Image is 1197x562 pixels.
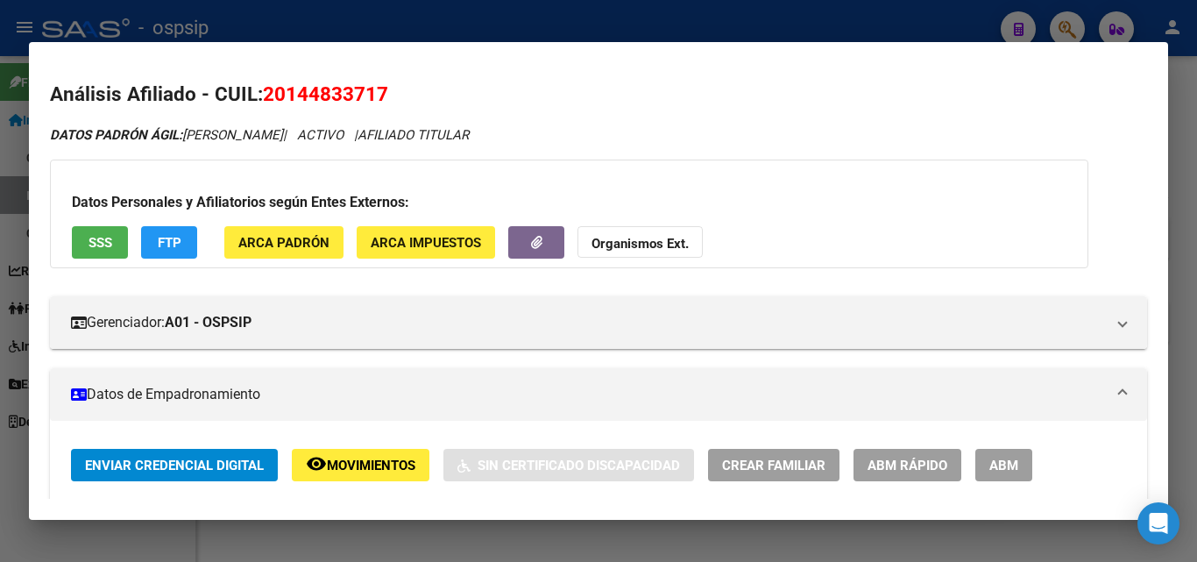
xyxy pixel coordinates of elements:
button: ABM Rápido [853,449,961,481]
mat-expansion-panel-header: Gerenciador:A01 - OSPSIP [50,296,1147,349]
button: Sin Certificado Discapacidad [443,449,694,481]
span: [PERSON_NAME] [50,127,283,143]
strong: DATOS PADRÓN ÁGIL: [50,127,182,143]
span: AFILIADO TITULAR [358,127,469,143]
span: ABM Rápido [868,458,947,473]
button: FTP [141,226,197,259]
strong: A01 - OSPSIP [165,312,251,333]
mat-panel-title: Gerenciador: [71,312,1105,333]
button: ARCA Padrón [224,226,344,259]
span: SSS [89,235,112,251]
button: Crear Familiar [708,449,839,481]
mat-expansion-panel-header: Datos de Empadronamiento [50,368,1147,421]
mat-icon: remove_red_eye [306,453,327,474]
button: Movimientos [292,449,429,481]
span: ARCA Padrón [238,235,329,251]
span: Enviar Credencial Digital [85,458,264,473]
span: ARCA Impuestos [371,235,481,251]
button: Organismos Ext. [577,226,703,259]
span: Movimientos [327,458,415,473]
i: | ACTIVO | [50,127,469,143]
button: SSS [72,226,128,259]
span: 20144833717 [263,82,388,105]
span: ABM [989,458,1018,473]
button: ARCA Impuestos [357,226,495,259]
span: FTP [158,235,181,251]
h3: Datos Personales y Afiliatorios según Entes Externos: [72,192,1066,213]
h2: Análisis Afiliado - CUIL: [50,80,1147,110]
strong: Organismos Ext. [591,236,689,252]
button: Enviar Credencial Digital [71,449,278,481]
div: Open Intercom Messenger [1137,502,1179,544]
span: Crear Familiar [722,458,825,473]
mat-panel-title: Datos de Empadronamiento [71,384,1105,405]
button: ABM [975,449,1032,481]
span: Sin Certificado Discapacidad [478,458,680,473]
